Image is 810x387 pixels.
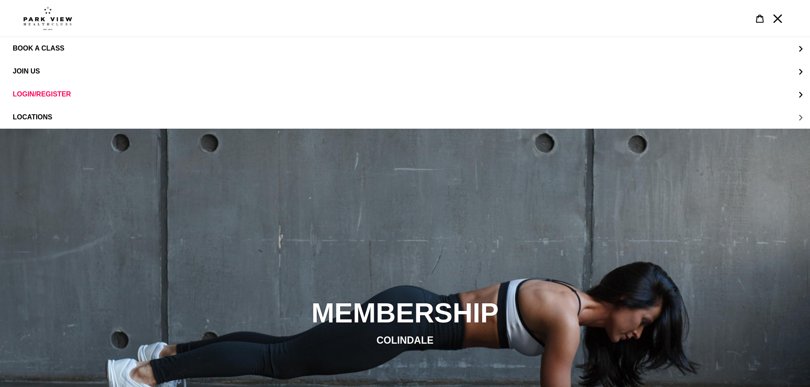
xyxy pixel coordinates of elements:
[173,297,637,330] h2: MEMBERSHIP
[13,68,40,75] span: JOIN US
[376,335,433,346] span: COLINDALE
[13,45,64,52] span: BOOK A CLASS
[13,113,52,121] span: LOCATIONS
[769,9,787,28] button: Menu
[13,90,71,98] span: LOGIN/REGISTER
[23,6,72,30] img: Park view health clubs is a gym near you.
